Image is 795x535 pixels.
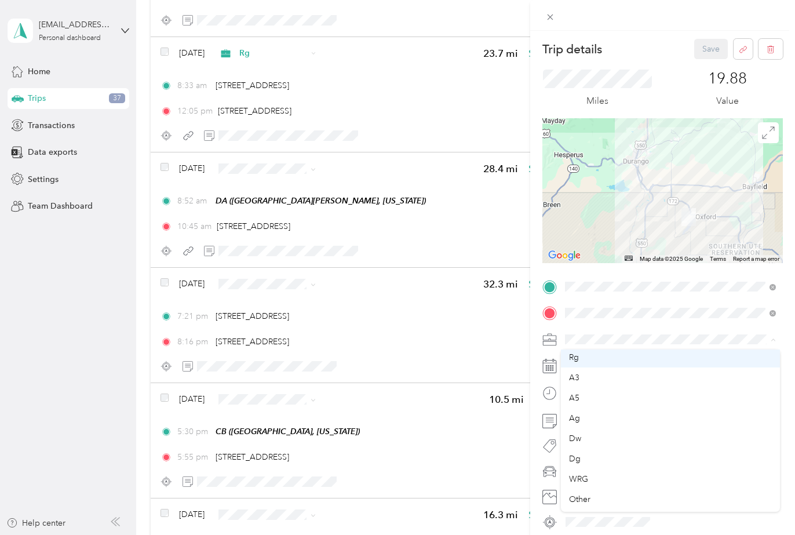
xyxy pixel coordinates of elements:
[569,373,579,383] span: A3
[710,256,726,262] a: Terms (opens in new tab)
[545,248,584,263] a: Open this area in Google Maps (opens a new window)
[640,256,703,262] span: Map data ©2025 Google
[569,413,580,423] span: Ag
[586,94,608,108] p: Miles
[730,470,795,535] iframe: Everlance-gr Chat Button Frame
[625,256,633,261] button: Keyboard shortcuts
[569,434,581,443] span: Dw
[542,41,602,57] p: Trip details
[545,248,584,263] img: Google
[569,352,579,362] span: Rg
[708,70,747,88] p: 19.88
[569,474,588,484] span: WRG
[733,256,779,262] a: Report a map error
[569,393,579,403] span: A5
[569,494,590,504] span: Other
[716,94,739,108] p: Value
[569,454,581,464] span: Dg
